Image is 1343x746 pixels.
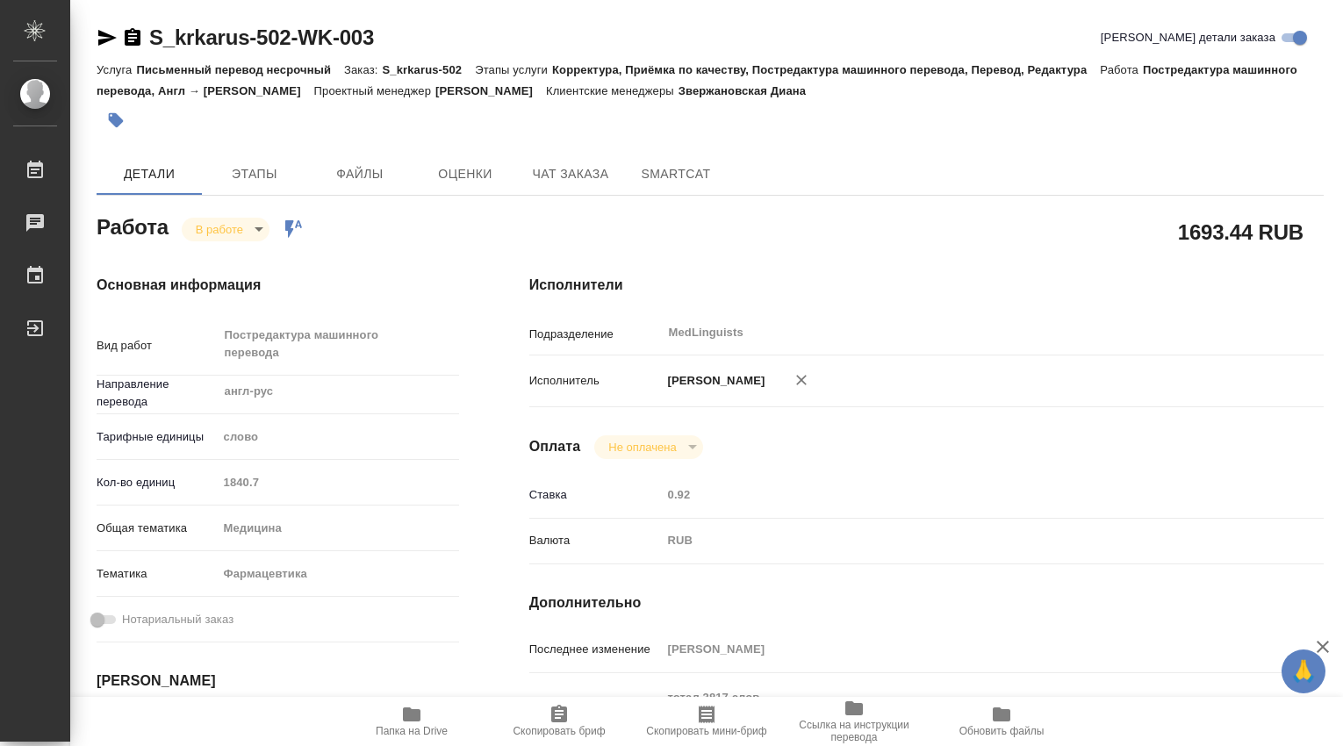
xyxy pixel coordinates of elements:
div: RUB [662,526,1258,556]
button: Добавить тэг [97,101,135,140]
p: Последнее изменение [529,641,662,658]
button: Скопировать ссылку для ЯМессенджера [97,27,118,48]
span: Файлы [318,163,402,185]
button: Папка на Drive [338,697,485,746]
p: Кол-во единиц [97,474,218,491]
span: Нотариальный заказ [122,611,233,628]
div: В работе [182,218,269,241]
p: Направление перевода [97,376,218,411]
h4: Исполнители [529,275,1324,296]
h4: Оплата [529,436,581,457]
p: Подразделение [529,326,662,343]
p: Клиентские менеджеры [546,84,679,97]
p: Этапы услуги [475,63,552,76]
span: [PERSON_NAME] детали заказа [1101,29,1275,47]
p: Общая тематика [97,520,218,537]
h2: Работа [97,210,169,241]
div: слово [218,422,459,452]
span: Оценки [423,163,507,185]
span: Скопировать мини-бриф [646,725,766,737]
p: S_krkarus-502 [382,63,475,76]
span: Скопировать бриф [513,725,605,737]
p: [PERSON_NAME] [435,84,546,97]
p: Вид работ [97,337,218,355]
p: Тарифные единицы [97,428,218,446]
span: SmartCat [634,163,718,185]
input: Пустое поле [662,482,1258,507]
button: 🙏 [1282,649,1325,693]
button: Ссылка на инструкции перевода [780,697,928,746]
p: Услуга [97,63,136,76]
button: Удалить исполнителя [782,361,821,399]
h4: Дополнительно [529,592,1324,613]
p: Исполнитель [529,372,662,390]
h4: [PERSON_NAME] [97,671,459,692]
p: Тематика [97,565,218,583]
button: Скопировать бриф [485,697,633,746]
a: S_krkarus-502-WK-003 [149,25,374,49]
p: Заказ: [344,63,382,76]
p: Ставка [529,486,662,504]
span: 🙏 [1289,653,1318,690]
div: В работе [594,435,702,459]
button: Обновить файлы [928,697,1075,746]
div: Фармацевтика [218,559,459,589]
span: Ссылка на инструкции перевода [791,719,917,743]
h4: Основная информация [97,275,459,296]
p: Работа [1100,63,1143,76]
span: Чат заказа [528,163,613,185]
h2: 1693.44 RUB [1178,217,1303,247]
span: Папка на Drive [376,725,448,737]
span: Детали [107,163,191,185]
p: Корректура, Приёмка по качеству, Постредактура машинного перевода, Перевод, Редактура [552,63,1100,76]
p: Валюта [529,532,662,549]
p: Письменный перевод несрочный [136,63,344,76]
button: Не оплачена [603,440,681,455]
p: [PERSON_NAME] [662,372,765,390]
input: Пустое поле [218,470,459,495]
p: Звержановская Диана [679,84,819,97]
button: Скопировать ссылку [122,27,143,48]
div: Медицина [218,513,459,543]
input: Пустое поле [662,636,1258,662]
button: Скопировать мини-бриф [633,697,780,746]
span: Обновить файлы [959,725,1045,737]
button: В работе [190,222,248,237]
span: Этапы [212,163,297,185]
p: Проектный менеджер [314,84,435,97]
